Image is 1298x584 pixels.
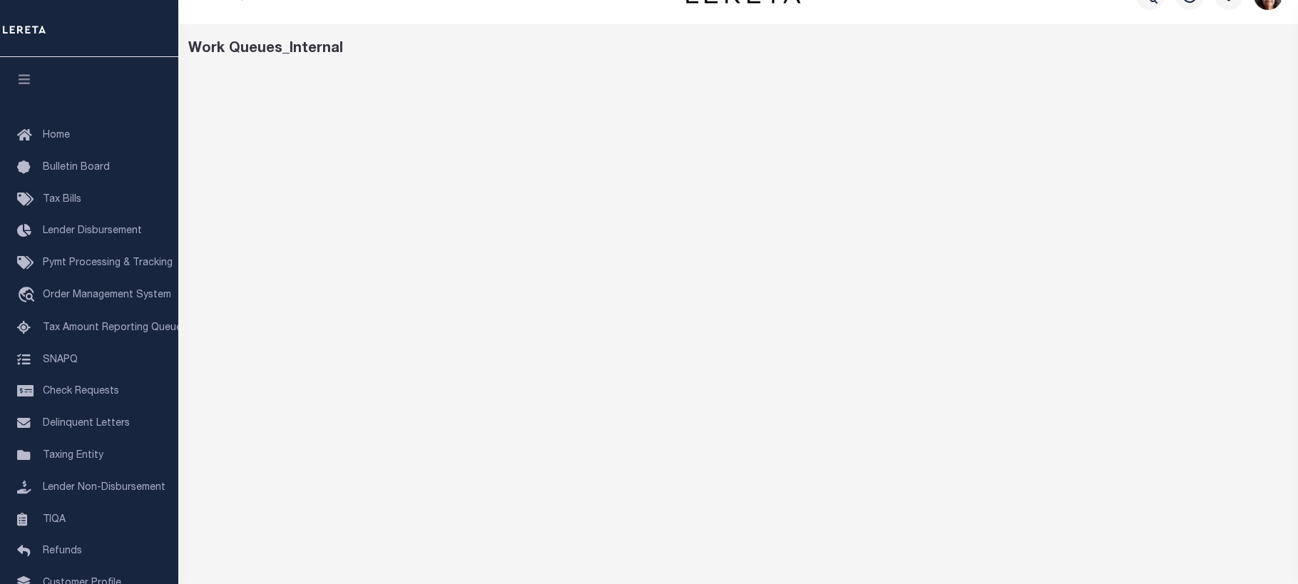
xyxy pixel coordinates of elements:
div: Work Queues_Internal [188,39,1289,60]
span: Tax Amount Reporting Queue [43,323,182,333]
span: SNAPQ [43,354,78,364]
span: Delinquent Letters [43,419,130,429]
span: Lender Disbursement [43,226,142,236]
span: Lender Non-Disbursement [43,483,165,493]
span: Tax Bills [43,195,81,205]
span: Taxing Entity [43,451,103,461]
span: Order Management System [43,290,171,300]
span: Refunds [43,546,82,556]
span: Home [43,130,70,140]
span: TIQA [43,514,66,524]
i: travel_explore [17,287,40,305]
span: Bulletin Board [43,163,110,173]
span: Check Requests [43,386,119,396]
span: Pymt Processing & Tracking [43,258,173,268]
